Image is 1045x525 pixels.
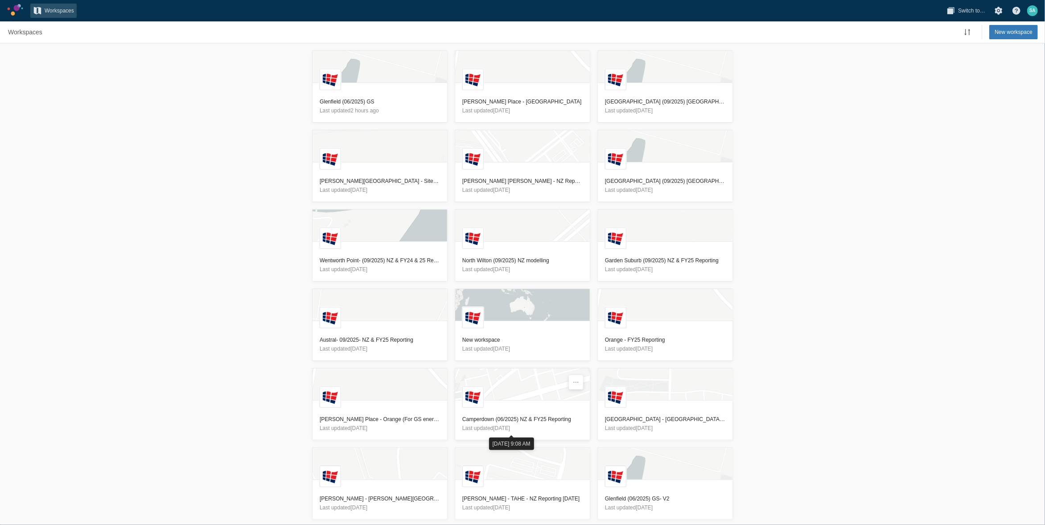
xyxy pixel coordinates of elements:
div: L [320,307,341,328]
p: Last updated [DATE] [320,344,440,353]
p: Last updated [DATE] [605,503,725,512]
div: SA [1027,5,1038,16]
h3: [GEOGRAPHIC_DATA] - [GEOGRAPHIC_DATA] Reporting - [DATE] [605,415,725,424]
div: L [605,386,626,408]
h3: [PERSON_NAME] - TAHE - NZ Reporting [DATE] [462,494,583,503]
a: LLandcom logoGlenfield (06/2025) GS- V2Last updated[DATE] [597,447,733,520]
h3: [PERSON_NAME] Place - [GEOGRAPHIC_DATA] [462,97,583,106]
div: L [462,466,484,487]
div: L [320,466,341,487]
h3: Austral- 09/2025- NZ & FY25 Reporting [320,335,440,344]
h3: Wentworth Point- (09/2025) NZ & FY24 & 25 Reporting [320,256,440,265]
p: Last updated [DATE] [462,265,583,274]
p: Last updated [DATE] [462,106,583,115]
h3: [PERSON_NAME][GEOGRAPHIC_DATA] - Site 7, 8 and 9 - NZ Reporting - [DATE] [320,177,440,186]
div: L [462,148,484,169]
span: New workspace [995,28,1033,37]
a: LLandcom logoGlenfield (06/2025) GSLast updated2 hours ago [312,50,448,123]
h3: North Wilton (09/2025) NZ modelling [462,256,583,265]
a: LLandcom logo[PERSON_NAME] Place - [GEOGRAPHIC_DATA]Last updated[DATE] [455,50,590,123]
span: Switch to… [958,6,985,15]
a: LLandcom logo[PERSON_NAME] Place - Orange (For GS energy and GHG reporting) MT - For SamiLast upd... [312,368,448,440]
a: LLandcom logo[GEOGRAPHIC_DATA] - [GEOGRAPHIC_DATA] Reporting - [DATE]Last updated[DATE] [597,368,733,440]
p: Last updated 2 hours ago [320,106,440,115]
a: LLandcom logo[PERSON_NAME] - TAHE - NZ Reporting [DATE]Last updated[DATE] [455,447,590,520]
p: Last updated [DATE] [605,106,725,115]
p: Last updated [DATE] [462,186,583,194]
p: Last updated [DATE] [462,344,583,353]
a: LLandcom logo[GEOGRAPHIC_DATA] (09/2025) [GEOGRAPHIC_DATA] & FY25 Reporting (Created for 5200 DW)... [597,130,733,202]
p: Last updated [DATE] [605,424,725,433]
div: L [605,307,626,328]
a: Workspaces [30,4,77,18]
p: Last updated [DATE] [605,265,725,274]
div: L [605,69,626,90]
div: L [320,69,341,90]
h3: Glenfield (06/2025) GS- V2 [605,494,725,503]
a: Workspaces [5,25,45,39]
p: Last updated [DATE] [320,265,440,274]
div: L [320,386,341,408]
div: L [462,69,484,90]
button: New workspace [989,25,1038,39]
div: L [605,227,626,249]
a: LLandcom logoAustral- 09/2025- NZ & FY25 ReportingLast updated[DATE] [312,289,448,361]
h3: [PERSON_NAME] Place - Orange (For GS energy and GHG reporting) MT - For Sami [320,415,440,424]
h3: Camperdown (06/2025) NZ & FY25 Reporting [462,415,583,424]
div: L [605,466,626,487]
p: Last updated [DATE] [320,424,440,433]
a: LLandcom logoNew workspaceLast updated[DATE] [455,289,590,361]
div: L [462,386,484,408]
div: L [320,227,341,249]
h3: Orange - FY25 Reporting [605,335,725,344]
h3: Garden Suburb (09/2025) NZ & FY25 Reporting [605,256,725,265]
h3: New workspace [462,335,583,344]
a: LLandcom logoOrange - FY25 ReportingLast updated[DATE] [597,289,733,361]
p: Last updated [DATE] [320,186,440,194]
p: Last updated [DATE] [462,503,583,512]
div: L [320,148,341,169]
button: Switch to… [944,4,988,18]
p: Last updated [DATE] [320,503,440,512]
h3: [GEOGRAPHIC_DATA] (09/2025) [GEOGRAPHIC_DATA] & FY25 Reporting (Created for 5200 DW) [605,177,725,186]
div: L [462,307,484,328]
a: LLandcom logoNorth Wilton (09/2025) NZ modellingLast updated[DATE] [455,209,590,281]
div: L [605,148,626,169]
p: Last updated [DATE] [605,344,725,353]
span: Workspaces [45,6,74,15]
h3: Glenfield (06/2025) GS [320,97,440,106]
div: L [462,227,484,249]
a: LLandcom logo[GEOGRAPHIC_DATA] (09/2025) [GEOGRAPHIC_DATA] & FY25 ReportingLast updated[DATE] [597,50,733,123]
div: [DATE] 9:08 AM [489,438,534,450]
nav: Breadcrumb [5,25,45,39]
a: LLandcom logo[PERSON_NAME][GEOGRAPHIC_DATA] - Site 7, 8 and 9 - NZ Reporting - [DATE]Last updated... [312,130,448,202]
p: Last updated [DATE] [462,424,583,433]
a: LLandcom logo[PERSON_NAME] - [PERSON_NAME][GEOGRAPHIC_DATA] - NZ Reporting - [DATE]Last updated[D... [312,447,448,520]
a: LLandcom logoWentworth Point- (09/2025) NZ & FY24 & 25 ReportingLast updated[DATE] [312,209,448,281]
span: Workspaces [8,28,42,37]
h3: [PERSON_NAME] [PERSON_NAME] - NZ Reporting [DATE] [462,177,583,186]
a: LLandcom logoGarden Suburb (09/2025) NZ & FY25 ReportingLast updated[DATE] [597,209,733,281]
a: LLandcom logoCamperdown (06/2025) NZ & FY25 ReportingLast updated[DATE] [455,368,590,440]
p: Last updated [DATE] [605,186,725,194]
h3: [GEOGRAPHIC_DATA] (09/2025) [GEOGRAPHIC_DATA] & FY25 Reporting [605,97,725,106]
h3: [PERSON_NAME] - [PERSON_NAME][GEOGRAPHIC_DATA] - NZ Reporting - [DATE] [320,494,440,503]
a: LLandcom logo[PERSON_NAME] [PERSON_NAME] - NZ Reporting [DATE]Last updated[DATE] [455,130,590,202]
